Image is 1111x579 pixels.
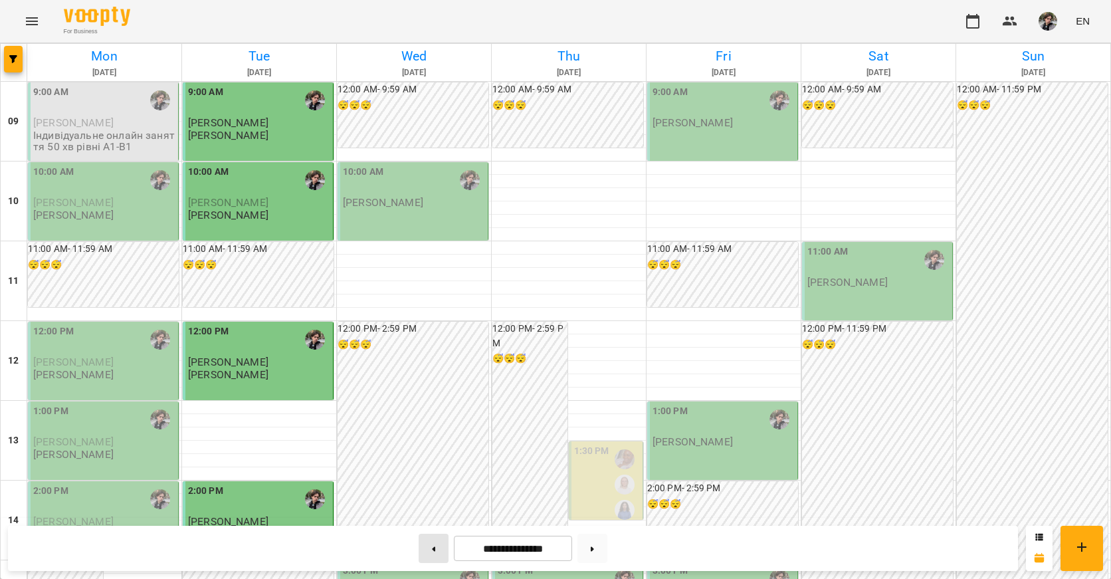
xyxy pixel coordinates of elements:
h6: [DATE] [958,66,1108,79]
label: 1:30 PM [574,444,609,459]
label: 9:00 AM [653,85,688,100]
p: [PERSON_NAME] [33,449,114,460]
img: Микита [150,409,170,429]
img: Анастасія [615,475,635,495]
h6: 10 [8,194,19,209]
h6: Sun [958,46,1108,66]
h6: 😴😴😴 [647,258,798,273]
p: [PERSON_NAME] [653,436,733,447]
span: [PERSON_NAME] [33,196,114,209]
h6: [DATE] [649,66,799,79]
label: 10:00 AM [33,165,74,179]
p: [PERSON_NAME] [653,117,733,128]
label: 2:00 PM [33,484,68,499]
h6: 12:00 AM - 11:59 PM [957,82,1108,97]
h6: 11:00 AM - 11:59 AM [183,242,334,257]
img: Voopty Logo [64,7,130,26]
span: [PERSON_NAME] [33,515,114,528]
p: [PERSON_NAME] [343,197,423,208]
h6: 11 [8,274,19,289]
p: Індивідуальне онлайн заняття 50 хв рівні А1-В1 [33,130,175,153]
img: Микита [305,90,325,110]
h6: Fri [649,46,799,66]
label: 10:00 AM [188,165,229,179]
label: 1:00 PM [653,404,688,419]
h6: 09 [8,114,19,129]
h6: Wed [339,46,489,66]
h6: 12:00 PM - 2:59 PM [492,322,567,350]
h6: [DATE] [339,66,489,79]
label: 9:00 AM [33,85,68,100]
img: Микита [150,330,170,350]
button: Menu [16,5,48,37]
p: [PERSON_NAME] [188,130,268,141]
p: [PERSON_NAME] [807,277,888,288]
h6: 2:00 PM - 2:59 PM [647,481,798,496]
label: 12:00 PM [33,324,74,339]
img: Микита [460,170,480,190]
h6: [DATE] [184,66,334,79]
span: [PERSON_NAME] [33,356,114,368]
h6: 😴😴😴 [492,352,567,366]
h6: [DATE] [29,66,179,79]
h6: 12:00 AM - 9:59 AM [492,82,643,97]
h6: Tue [184,46,334,66]
img: Микита [305,330,325,350]
h6: 😴😴😴 [338,98,488,113]
img: Микита [150,170,170,190]
h6: 12:00 PM - 11:59 PM [802,322,953,336]
h6: 😴😴😴 [338,338,488,352]
label: 2:00 PM [188,484,223,499]
img: Даніела [615,500,635,520]
h6: 13 [8,433,19,448]
h6: 😴😴😴 [183,258,334,273]
label: 12:00 PM [188,324,229,339]
label: 11:00 AM [807,245,848,259]
button: EN [1070,9,1095,33]
label: 10:00 AM [343,165,383,179]
h6: [DATE] [803,66,954,79]
h6: 11:00 AM - 11:59 AM [28,242,179,257]
h6: [DATE] [494,66,644,79]
img: Микита [769,90,789,110]
h6: 😴😴😴 [492,98,643,113]
h6: 12 [8,354,19,368]
label: 1:00 PM [33,404,68,419]
p: [PERSON_NAME] [33,369,114,380]
p: [PERSON_NAME] [33,209,114,221]
span: [PERSON_NAME] [188,116,268,129]
h6: 12:00 AM - 9:59 AM [802,82,953,97]
span: For Business [64,27,130,36]
h6: Mon [29,46,179,66]
span: [PERSON_NAME] [188,515,268,528]
h6: 😴😴😴 [28,258,179,273]
img: Микита [305,170,325,190]
h6: 😴😴😴 [647,497,798,512]
span: [PERSON_NAME] [188,196,268,209]
h6: 11:00 AM - 11:59 AM [647,242,798,257]
h6: 12:00 AM - 9:59 AM [338,82,488,97]
img: Абігейл [615,449,635,469]
span: [PERSON_NAME] [33,435,114,448]
img: Микита [924,250,944,270]
h6: 14 [8,513,19,528]
span: [PERSON_NAME] [33,116,114,129]
img: Микита [150,90,170,110]
h6: Sat [803,46,954,66]
div: Микита [305,489,325,509]
span: EN [1076,14,1090,28]
img: Микита [769,409,789,429]
div: Микита [150,489,170,509]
